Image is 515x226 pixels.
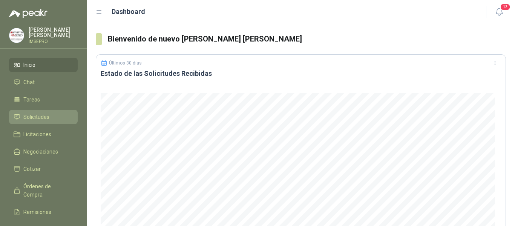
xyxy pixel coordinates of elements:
[29,27,78,38] p: [PERSON_NAME] [PERSON_NAME]
[492,5,506,19] button: 13
[9,127,78,141] a: Licitaciones
[9,205,78,219] a: Remisiones
[109,60,142,66] p: Últimos 30 días
[101,69,501,78] h3: Estado de las Solicitudes Recibidas
[9,75,78,89] a: Chat
[500,3,510,11] span: 13
[112,6,145,17] h1: Dashboard
[9,92,78,107] a: Tareas
[29,39,78,44] p: IMSEPRO
[23,113,49,121] span: Solicitudes
[23,95,40,104] span: Tareas
[9,9,48,18] img: Logo peakr
[9,145,78,159] a: Negociaciones
[23,130,51,138] span: Licitaciones
[23,148,58,156] span: Negociaciones
[9,179,78,202] a: Órdenes de Compra
[9,28,24,43] img: Company Logo
[23,78,35,86] span: Chat
[23,61,35,69] span: Inicio
[23,165,41,173] span: Cotizar
[9,110,78,124] a: Solicitudes
[108,33,506,45] h3: Bienvenido de nuevo [PERSON_NAME] [PERSON_NAME]
[23,182,71,199] span: Órdenes de Compra
[9,162,78,176] a: Cotizar
[9,58,78,72] a: Inicio
[23,208,51,216] span: Remisiones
